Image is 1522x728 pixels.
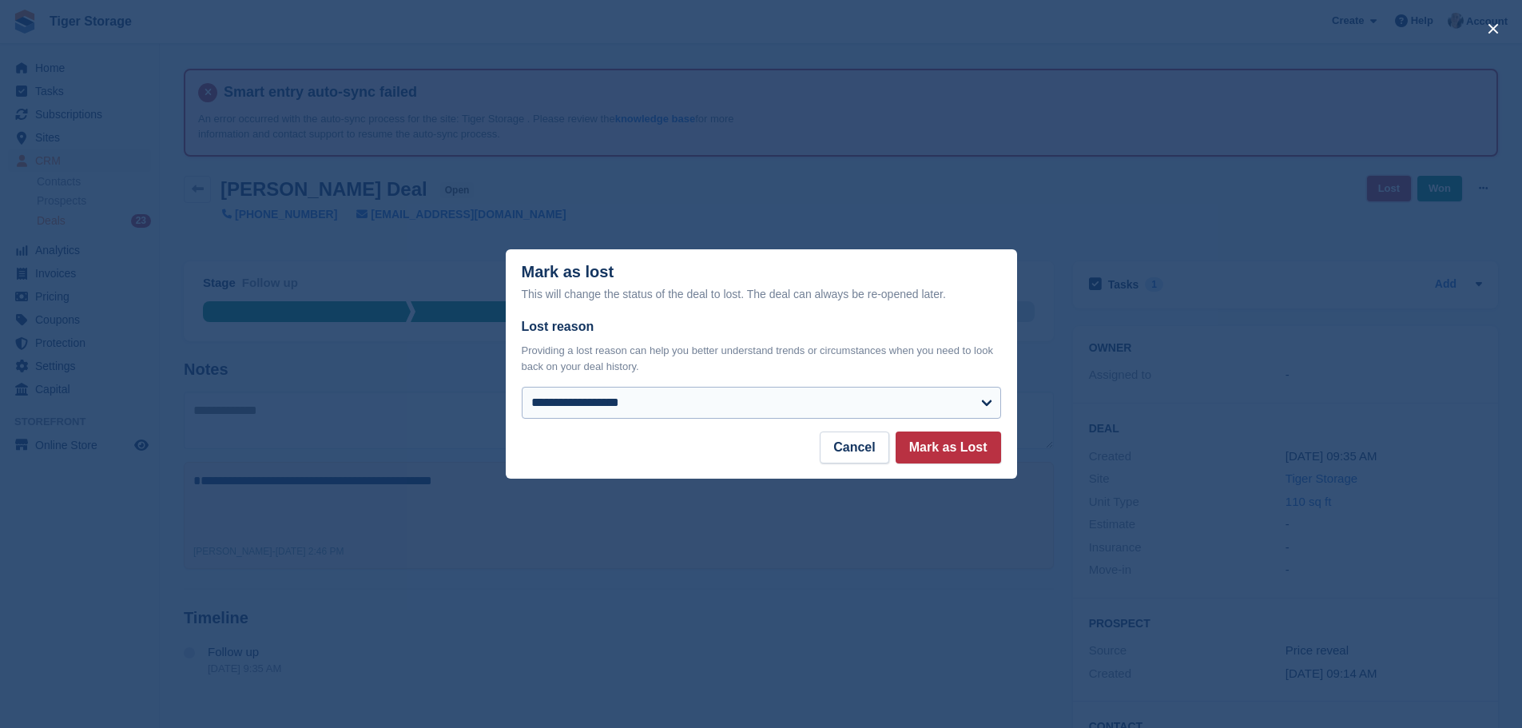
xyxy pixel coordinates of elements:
[522,317,1001,336] label: Lost reason
[522,263,1001,304] div: Mark as lost
[522,343,1001,374] p: Providing a lost reason can help you better understand trends or circumstances when you need to l...
[820,432,888,463] button: Cancel
[522,284,1001,304] div: This will change the status of the deal to lost. The deal can always be re-opened later.
[1480,16,1506,42] button: close
[896,432,1001,463] button: Mark as Lost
